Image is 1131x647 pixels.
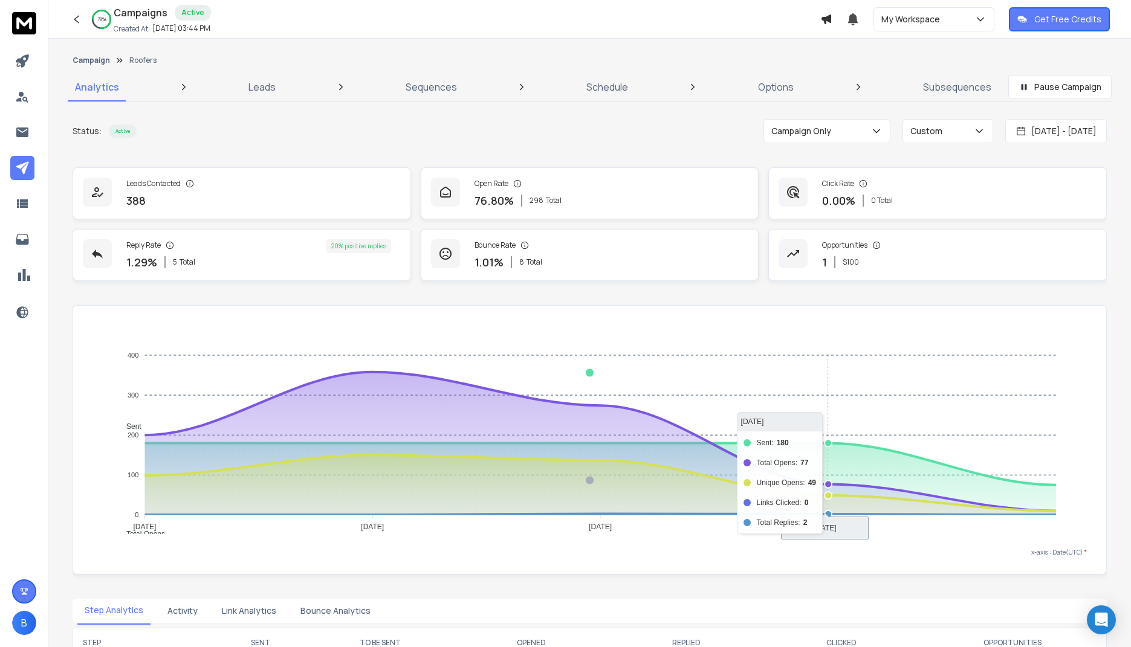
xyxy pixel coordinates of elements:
p: Click Rate [822,179,854,188]
button: [DATE] - [DATE] [1005,119,1107,143]
button: B [12,611,36,635]
a: Click Rate0.00%0 Total [768,167,1107,219]
p: Options [758,80,794,94]
div: Open Intercom Messenger [1087,605,1116,634]
span: Total [180,257,195,267]
a: Options [751,72,801,101]
h1: Campaigns [114,5,167,20]
p: Open Rate [475,179,508,188]
p: Sequences [406,80,457,94]
p: 1.29 % [126,254,157,271]
div: Active [109,124,137,138]
p: Campaign Only [771,125,836,137]
tspan: [DATE] [589,523,612,532]
p: Opportunities [822,240,867,250]
p: 1.01 % [475,254,504,271]
p: Created At: [114,24,150,34]
p: Roofers [129,56,157,65]
span: Total [527,257,542,267]
tspan: 200 [128,431,138,439]
p: Status: [73,125,102,137]
span: Total Opens [117,530,165,538]
p: x-axis : Date(UTC) [92,548,1087,557]
tspan: [DATE] [361,523,384,532]
a: Open Rate76.80%298Total [421,167,759,219]
span: 5 [173,257,177,267]
p: Leads Contacted [126,179,181,188]
a: Leads [241,72,283,101]
button: Step Analytics [77,597,151,625]
p: Analytics [75,80,119,94]
span: Sent [117,422,141,431]
p: Get Free Credits [1034,13,1101,25]
tspan: 300 [128,391,138,399]
p: Leads [248,80,276,94]
a: Reply Rate1.29%5Total20% positive replies [73,229,411,281]
button: Pause Campaign [1008,75,1112,99]
button: Campaign [73,56,110,65]
a: Leads Contacted388 [73,167,411,219]
button: Activity [160,597,205,624]
a: Subsequences [916,72,999,101]
p: 1 [822,254,827,271]
a: Opportunities1$100 [768,229,1107,281]
tspan: 400 [128,352,138,359]
tspan: 100 [128,471,138,478]
div: 20 % positive replies [326,239,391,253]
p: My Workspace [881,13,945,25]
a: Bounce Rate1.01%8Total [421,229,759,281]
p: 388 [126,192,146,209]
tspan: [DATE] [133,523,156,532]
p: 78 % [97,16,106,23]
button: Link Analytics [215,597,284,624]
p: Bounce Rate [475,240,516,250]
a: Analytics [68,72,126,101]
tspan: 0 [135,511,138,518]
span: Total [546,196,562,205]
div: Active [175,5,211,21]
p: $ 100 [843,257,859,267]
button: Bounce Analytics [293,597,378,624]
p: 76.80 % [475,192,514,209]
p: Schedule [586,80,628,94]
a: Sequences [398,72,464,101]
p: Custom [910,125,947,137]
p: [DATE] 03:44 PM [152,24,210,33]
tspan: [DATE] [817,523,840,532]
p: Subsequences [923,80,991,94]
p: 0.00 % [822,192,855,209]
button: Get Free Credits [1009,7,1110,31]
span: 298 [530,196,543,205]
a: Schedule [579,72,635,101]
p: Reply Rate [126,240,161,250]
p: 0 Total [871,196,893,205]
span: 8 [519,257,524,267]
